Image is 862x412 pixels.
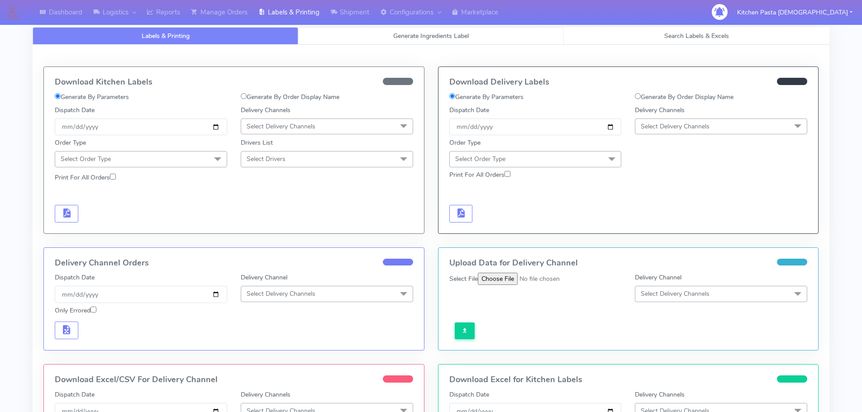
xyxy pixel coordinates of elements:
label: Dispatch Date [449,105,489,115]
input: Generate By Order Display Name [635,93,641,99]
span: Select Order Type [455,155,505,163]
h4: Delivery Channel Orders [55,259,413,268]
input: Generate By Parameters [55,93,61,99]
span: Select Drivers [247,155,286,163]
span: Generate Ingredients Label [393,32,469,40]
input: Print For All Orders [110,174,116,180]
h4: Download Delivery Labels [449,78,808,87]
span: Select Delivery Channels [247,289,315,298]
h4: Download Kitchen Labels [55,78,413,87]
label: Select File [449,274,478,284]
label: Delivery Channels [635,390,685,399]
label: Generate By Order Display Name [241,92,339,102]
span: Select Delivery Channels [641,122,710,131]
input: Generate By Parameters [449,93,455,99]
label: Drivers List [241,138,273,147]
label: Dispatch Date [55,390,95,399]
h4: Download Excel for Kitchen Labels [449,375,808,384]
label: Order Type [55,138,86,147]
label: Delivery Channel [635,273,681,282]
label: Print For All Orders [55,173,116,182]
label: Generate By Order Display Name [635,92,733,102]
h4: Upload Data for Delivery Channel [449,259,808,268]
label: Only Errored [55,306,96,315]
button: Kitchen Pasta [DEMOGRAPHIC_DATA] [730,3,859,22]
span: Select Order Type [61,155,111,163]
input: Only Errored [90,307,96,313]
label: Generate By Parameters [55,92,129,102]
label: Delivery Channels [241,105,291,115]
label: Dispatch Date [449,390,489,399]
input: Generate By Order Display Name [241,93,247,99]
label: Delivery Channel [241,273,287,282]
label: Print For All Orders [449,170,510,180]
span: Select Delivery Channels [247,122,315,131]
span: Search Labels & Excels [664,32,729,40]
input: Print For All Orders [505,171,510,177]
label: Dispatch Date [55,273,95,282]
label: Delivery Channels [635,105,685,115]
span: Select Delivery Channels [641,289,710,298]
label: Generate By Parameters [449,92,524,102]
label: Order Type [449,138,481,147]
span: Labels & Printing [142,32,190,40]
ul: Tabs [33,27,829,45]
label: Delivery Channels [241,390,291,399]
label: Dispatch Date [55,105,95,115]
h4: Download Excel/CSV For Delivery Channel [55,375,413,384]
